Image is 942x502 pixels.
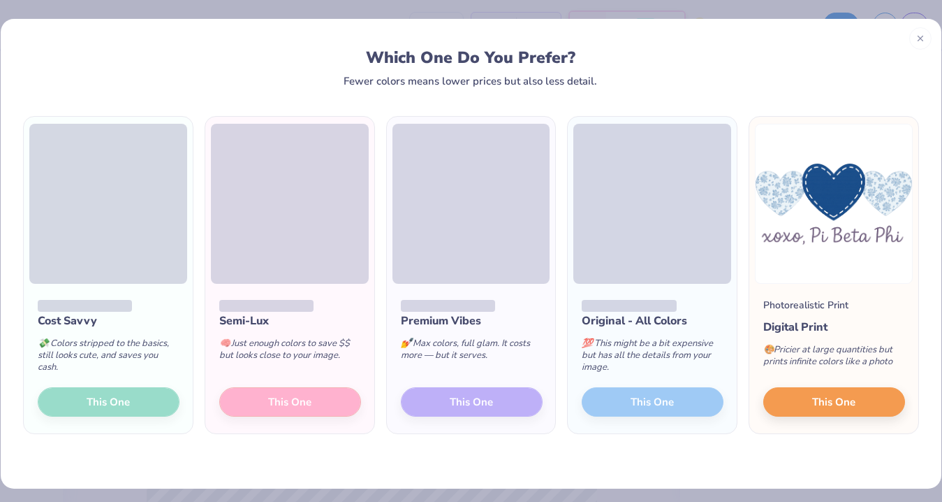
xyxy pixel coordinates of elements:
div: Pricier at large quantities but prints infinite colors like a photo [763,336,905,382]
img: Photorealistic preview [755,124,913,284]
span: 💯 [582,337,593,350]
div: Max colors, full glam. It costs more — but it serves. [401,329,543,375]
span: 🧠 [219,337,230,350]
span: 💸 [38,337,49,350]
div: Which One Do You Prefer? [39,48,903,67]
button: This One [763,387,905,417]
div: Just enough colors to save $$ but looks close to your image. [219,329,361,375]
div: Cost Savvy [38,313,179,329]
div: Fewer colors means lower prices but also less detail. [344,76,597,87]
div: Premium Vibes [401,313,543,329]
div: Original - All Colors [582,313,723,329]
div: Colors stripped to the basics, still looks cute, and saves you cash. [38,329,179,387]
span: This One [813,394,856,410]
span: 🎨 [763,343,774,356]
div: Semi-Lux [219,313,361,329]
div: Photorealistic Print [763,298,848,313]
div: This might be a bit expensive but has all the details from your image. [582,329,723,387]
span: 💅 [401,337,412,350]
div: Digital Print [763,319,905,336]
